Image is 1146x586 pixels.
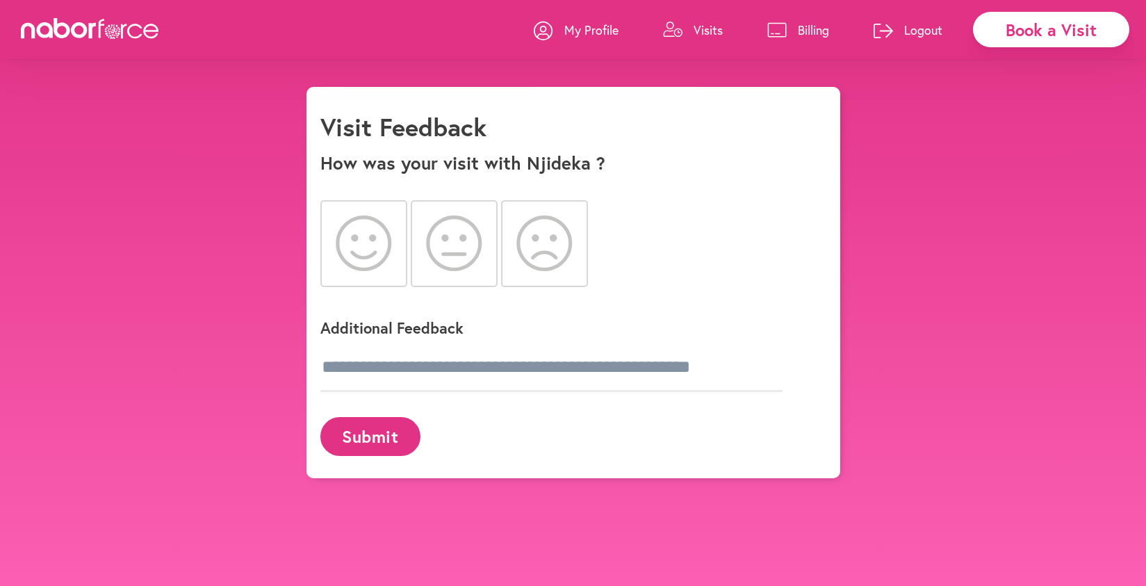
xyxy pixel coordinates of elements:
p: Logout [904,22,942,38]
h1: Visit Feedback [320,112,486,142]
p: Additional Feedback [320,318,807,338]
p: Visits [694,22,723,38]
button: Submit [320,417,420,455]
p: My Profile [564,22,619,38]
a: Visits [663,9,723,51]
p: How was your visit with Njideka ? [320,152,826,174]
p: Billing [798,22,829,38]
div: Book a Visit [973,12,1129,47]
a: My Profile [534,9,619,51]
a: Billing [767,9,829,51]
a: Logout [874,9,942,51]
